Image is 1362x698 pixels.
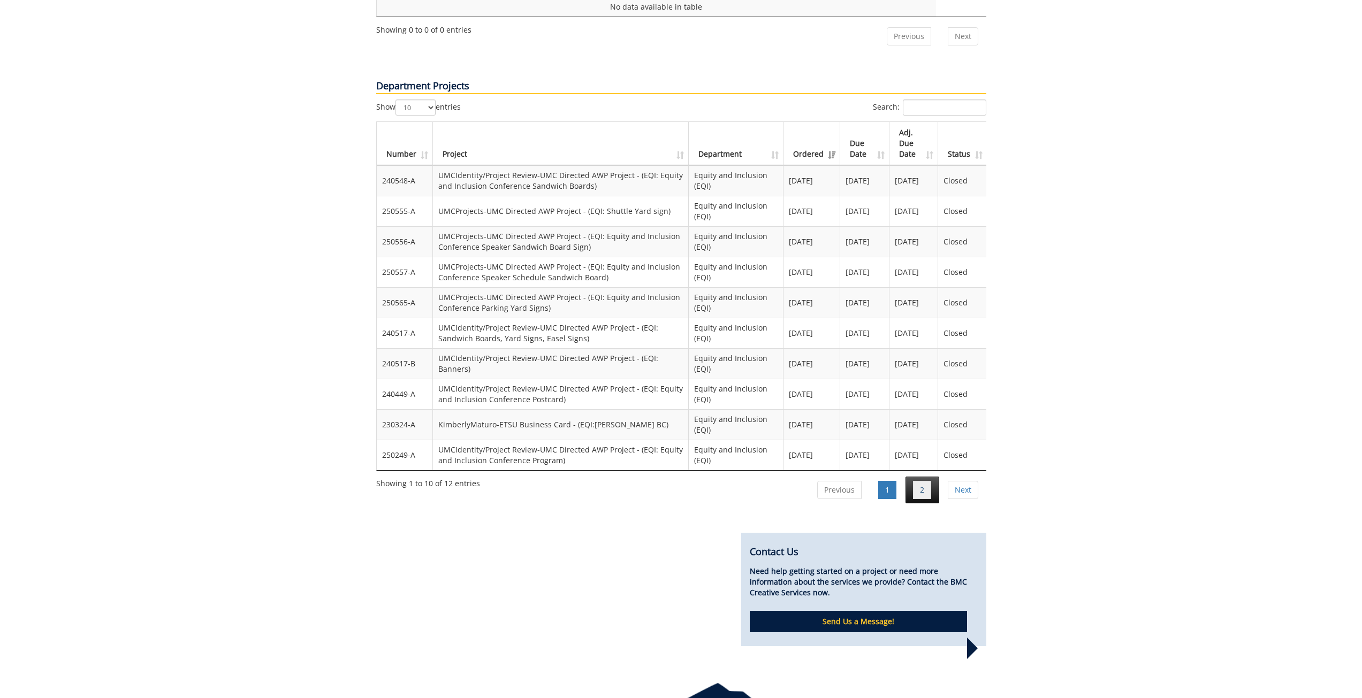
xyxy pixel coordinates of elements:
[938,318,986,348] td: Closed
[889,165,939,196] td: [DATE]
[783,196,840,226] td: [DATE]
[889,226,939,257] td: [DATE]
[840,348,889,379] td: [DATE]
[840,165,889,196] td: [DATE]
[689,257,783,287] td: Equity and Inclusion (EQI)
[376,474,480,489] div: Showing 1 to 10 of 12 entries
[433,348,689,379] td: UMCIdentity/Project Review-UMC Directed AWP Project - (EQI: Banners)
[938,440,986,470] td: Closed
[377,257,433,287] td: 250557-A
[783,409,840,440] td: [DATE]
[783,440,840,470] td: [DATE]
[377,409,433,440] td: 230324-A
[433,226,689,257] td: UMCProjects-UMC Directed AWP Project - (EQI: Equity and Inclusion Conference Speaker Sandwich Boa...
[873,99,986,116] label: Search:
[913,481,931,499] a: 2
[783,122,840,165] th: Ordered: activate to sort column ascending
[903,99,986,116] input: Search:
[889,440,939,470] td: [DATE]
[948,481,978,499] a: Next
[938,379,986,409] td: Closed
[817,481,862,499] a: Previous
[395,99,436,116] select: Showentries
[689,196,783,226] td: Equity and Inclusion (EQI)
[938,287,986,318] td: Closed
[938,257,986,287] td: Closed
[377,318,433,348] td: 240517-A
[750,616,967,626] a: Send Us a Message!
[433,257,689,287] td: UMCProjects-UMC Directed AWP Project - (EQI: Equity and Inclusion Conference Speaker Schedule San...
[840,287,889,318] td: [DATE]
[689,165,783,196] td: Equity and Inclusion (EQI)
[433,318,689,348] td: UMCIdentity/Project Review-UMC Directed AWP Project - (EQI: Sandwich Boards, Yard Signs, Easel Si...
[377,440,433,470] td: 250249-A
[377,122,433,165] th: Number: activate to sort column ascending
[433,287,689,318] td: UMCProjects-UMC Directed AWP Project - (EQI: Equity and Inclusion Conference Parking Yard Signs)
[889,122,939,165] th: Adj. Due Date: activate to sort column ascending
[840,122,889,165] th: Due Date: activate to sort column ascending
[948,27,978,45] a: Next
[433,379,689,409] td: UMCIdentity/Project Review-UMC Directed AWP Project - (EQI: Equity and Inclusion Conference Postc...
[689,348,783,379] td: Equity and Inclusion (EQI)
[889,379,939,409] td: [DATE]
[889,287,939,318] td: [DATE]
[689,440,783,470] td: Equity and Inclusion (EQI)
[750,611,967,632] p: Send Us a Message!
[889,318,939,348] td: [DATE]
[889,348,939,379] td: [DATE]
[783,348,840,379] td: [DATE]
[689,409,783,440] td: Equity and Inclusion (EQI)
[783,226,840,257] td: [DATE]
[750,566,978,598] p: Need help getting started on a project or need more information about the services we provide? Co...
[938,165,986,196] td: Closed
[433,196,689,226] td: UMCProjects-UMC Directed AWP Project - (EQI: Shuttle Yard sign)
[889,196,939,226] td: [DATE]
[840,257,889,287] td: [DATE]
[783,379,840,409] td: [DATE]
[377,348,433,379] td: 240517-B
[783,287,840,318] td: [DATE]
[377,379,433,409] td: 240449-A
[783,318,840,348] td: [DATE]
[376,79,986,94] p: Department Projects
[938,409,986,440] td: Closed
[433,165,689,196] td: UMCIdentity/Project Review-UMC Directed AWP Project - (EQI: Equity and Inclusion Conference Sandw...
[377,196,433,226] td: 250555-A
[689,318,783,348] td: Equity and Inclusion (EQI)
[840,318,889,348] td: [DATE]
[938,348,986,379] td: Closed
[938,122,986,165] th: Status: activate to sort column ascending
[433,122,689,165] th: Project: activate to sort column ascending
[377,287,433,318] td: 250565-A
[377,226,433,257] td: 250556-A
[377,165,433,196] td: 240548-A
[433,440,689,470] td: UMCIdentity/Project Review-UMC Directed AWP Project - (EQI: Equity and Inclusion Conference Program)
[938,196,986,226] td: Closed
[887,27,931,45] a: Previous
[750,547,978,557] h4: Contact Us
[878,481,896,499] a: 1
[783,257,840,287] td: [DATE]
[689,226,783,257] td: Equity and Inclusion (EQI)
[938,226,986,257] td: Closed
[840,379,889,409] td: [DATE]
[689,287,783,318] td: Equity and Inclusion (EQI)
[889,257,939,287] td: [DATE]
[433,409,689,440] td: KimberlyMaturo-ETSU Business Card - (EQI:[PERSON_NAME] BC)
[376,20,471,35] div: Showing 0 to 0 of 0 entries
[840,409,889,440] td: [DATE]
[689,379,783,409] td: Equity and Inclusion (EQI)
[889,409,939,440] td: [DATE]
[689,122,783,165] th: Department: activate to sort column ascending
[783,165,840,196] td: [DATE]
[840,226,889,257] td: [DATE]
[840,440,889,470] td: [DATE]
[376,99,461,116] label: Show entries
[840,196,889,226] td: [DATE]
